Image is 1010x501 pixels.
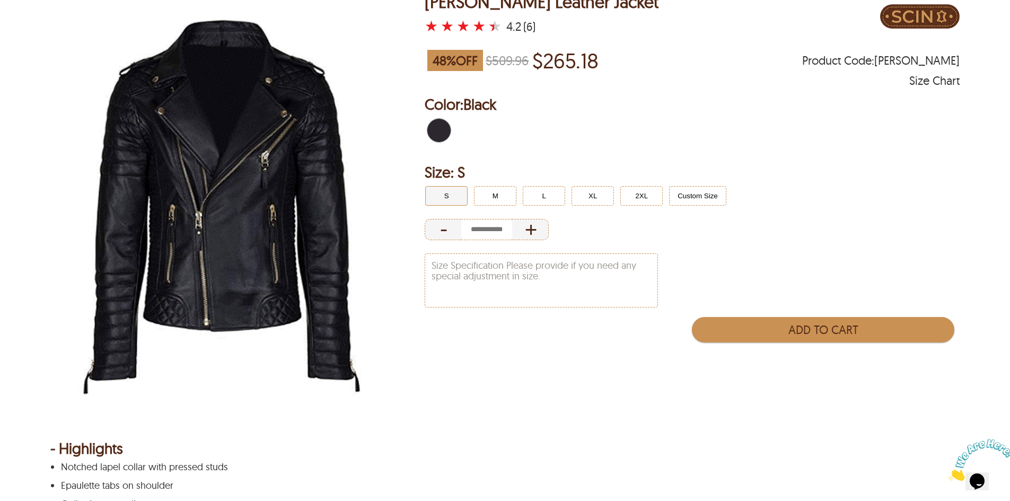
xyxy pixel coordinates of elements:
[669,186,726,206] button: Click to select Custom Size
[506,21,521,32] div: 4.2
[944,435,1010,485] iframe: chat widget
[425,94,960,115] h2: Selected Color: by Black
[4,4,70,46] img: Chat attention grabber
[802,55,960,66] span: Product Code: BRUNO
[50,443,960,454] div: - Highlights
[61,480,946,491] p: Epaulette tabs on shoulder
[425,116,453,145] div: Black
[523,21,535,32] div: (6)
[425,254,657,307] textarea: Size Specification Please provide if you need any special adjustment in size.
[488,21,502,31] label: 5 rating
[425,19,504,34] a: Bruno Biker Leather Jacket with a 4.166666666666667 Star Rating and 6 Product Review }
[425,21,438,31] label: 1 rating
[512,219,549,240] div: Increase Quantity of Item
[456,21,470,31] label: 3 rating
[425,162,960,183] h2: Selected Filter by Size: S
[486,52,529,68] strike: $509.96
[472,21,486,31] label: 4 rating
[425,186,468,206] button: Click to select S
[425,219,461,240] div: Decrease Quantity of Item
[692,348,954,372] iframe: PayPal
[61,462,946,472] p: Notched lapel collar with pressed studs
[532,48,599,73] p: Price of $265.18
[620,186,663,206] button: Click to select 2XL
[441,21,454,31] label: 2 rating
[909,75,960,86] div: Size Chart
[692,317,954,342] button: Add to Cart
[523,186,565,206] button: Click to select L
[474,186,516,206] button: Click to select M
[463,95,496,113] span: Black
[427,50,483,71] span: 48 % OFF
[572,186,614,206] button: Click to select XL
